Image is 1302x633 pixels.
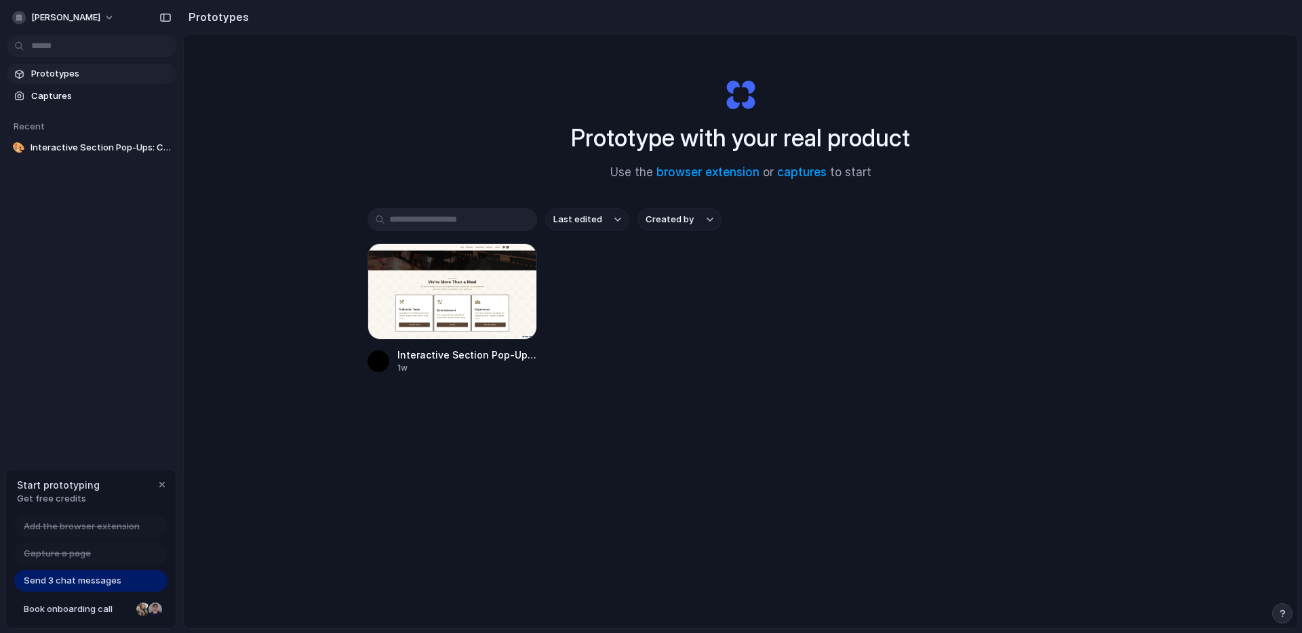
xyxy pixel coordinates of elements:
div: 1w [397,362,537,374]
span: [PERSON_NAME] [31,11,100,24]
span: Interactive Section Pop-Ups: Casa De Pancho [31,141,171,155]
span: Start prototyping [17,478,100,492]
span: Captures [31,89,171,103]
a: Captures [7,86,176,106]
span: Last edited [553,213,602,226]
div: Christian Iacullo [147,601,163,617]
span: Add the browser extension [24,520,140,533]
a: 🎨Interactive Section Pop-Ups: Casa De Pancho [7,138,176,158]
span: Recent [14,121,45,131]
div: Nicole Kubica [135,601,151,617]
span: Book onboarding call [24,603,131,616]
a: browser extension [656,165,759,179]
span: Send 3 chat messages [24,574,121,588]
button: [PERSON_NAME] [7,7,121,28]
span: Use the or to start [610,164,871,182]
a: Book onboarding call [14,598,167,620]
h2: Prototypes [183,9,249,25]
span: Interactive Section Pop-Ups: Casa De Pancho [397,348,537,362]
a: Interactive Section Pop-Ups: Casa De PanchoInteractive Section Pop-Ups: Casa De Pancho1w [368,243,537,374]
span: Get free credits [17,492,100,506]
span: Created by [646,213,694,226]
span: Prototypes [31,67,171,81]
a: Prototypes [7,64,176,84]
button: Last edited [545,208,629,231]
div: 🎨 [12,141,25,155]
a: captures [777,165,827,179]
span: Capture a page [24,547,91,560]
button: Created by [637,208,722,231]
h1: Prototype with your real product [571,120,910,156]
